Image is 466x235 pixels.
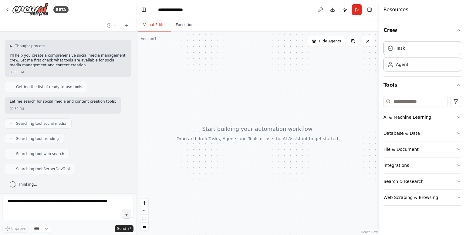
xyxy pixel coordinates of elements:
[117,226,126,231] span: Send
[10,107,116,111] div: 09:50 PM
[396,45,405,51] div: Task
[122,210,131,219] button: Click to speak your automation idea
[10,44,12,48] span: ▶
[16,121,66,126] span: Searching tool social media
[16,84,82,89] span: Getting the list of ready-to-use tools
[383,146,419,152] div: File & Document
[12,3,49,16] img: Logo
[10,99,116,104] p: Let me search for social media and content creation tools:
[383,141,461,157] button: File & Document
[141,36,157,41] div: Version 1
[2,225,29,233] button: Improve
[383,109,461,125] button: AI & Machine Learning
[383,6,408,13] h4: Resources
[365,5,374,14] button: Hide right sidebar
[383,77,461,94] button: Tools
[140,215,148,223] button: fit view
[16,167,70,171] span: Searching tool SerperDevTool
[383,162,409,168] div: Integrations
[140,207,148,215] button: zoom out
[115,225,133,232] button: Send
[383,190,461,205] button: Web Scraping & Browsing
[383,39,461,76] div: Crew
[383,130,420,136] div: Database & Data
[53,6,69,13] div: BETA
[319,39,341,44] span: Hide Agents
[383,178,424,184] div: Search & Research
[121,22,131,29] button: Start a new chat
[18,182,37,187] span: Thinking...
[138,19,171,31] button: Visual Editor
[10,44,45,48] button: ▶Thought process
[383,157,461,173] button: Integrations
[383,22,461,39] button: Crew
[140,199,148,230] div: React Flow controls
[383,114,431,120] div: AI & Machine Learning
[158,7,188,13] nav: breadcrumb
[383,125,461,141] button: Database & Data
[16,136,59,141] span: Searching tool trending
[11,226,26,231] span: Improve
[383,174,461,189] button: Search & Research
[140,5,148,14] button: Hide left sidebar
[396,61,408,68] div: Agent
[104,22,119,29] button: Switch to previous chat
[10,53,126,68] p: I'll help you create a comprehensive social media management crew. Let me first check what tools ...
[140,223,148,230] button: toggle interactivity
[15,44,45,48] span: Thought process
[140,199,148,207] button: zoom in
[171,19,198,31] button: Execution
[10,70,126,74] div: 09:50 PM
[361,230,378,234] a: React Flow attribution
[16,151,64,156] span: Searching tool web search
[383,194,438,200] div: Web Scraping & Browsing
[383,94,461,210] div: Tools
[308,36,345,46] button: Hide Agents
